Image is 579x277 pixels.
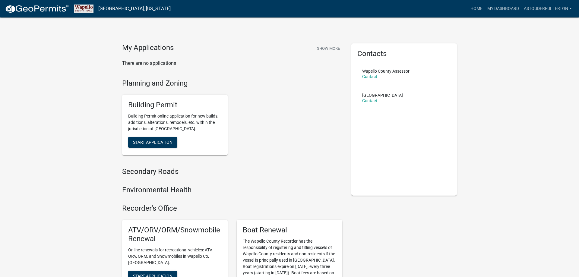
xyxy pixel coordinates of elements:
a: astouderFullerton [521,3,574,14]
h5: Building Permit [128,101,222,109]
h5: ATV/ORV/ORM/Snowmobile Renewal [128,226,222,243]
p: [GEOGRAPHIC_DATA] [362,93,403,97]
p: Wapello County Assessor [362,69,410,73]
span: Start Application [133,140,172,145]
p: There are no applications [122,60,342,67]
a: Contact [362,74,377,79]
h5: Contacts [357,49,451,58]
button: Show More [315,43,342,53]
h4: Recorder's Office [122,204,342,213]
a: Home [468,3,485,14]
p: Building Permit online application for new builds, additions, alterations, remodels, etc. within ... [128,113,222,132]
a: My Dashboard [485,3,521,14]
a: [GEOGRAPHIC_DATA], [US_STATE] [98,4,171,14]
h4: Environmental Health [122,186,342,194]
button: Start Application [128,137,177,148]
a: Contact [362,98,377,103]
p: Online renewals for recreational vehicles: ATV, ORV, ORM, and Snowmobiles in Wapello Co, [GEOGRAP... [128,247,222,266]
img: Wapello County, Iowa [74,5,93,13]
h5: Boat Renewal [243,226,336,235]
h4: My Applications [122,43,174,52]
h4: Planning and Zoning [122,79,342,88]
h4: Secondary Roads [122,167,342,176]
